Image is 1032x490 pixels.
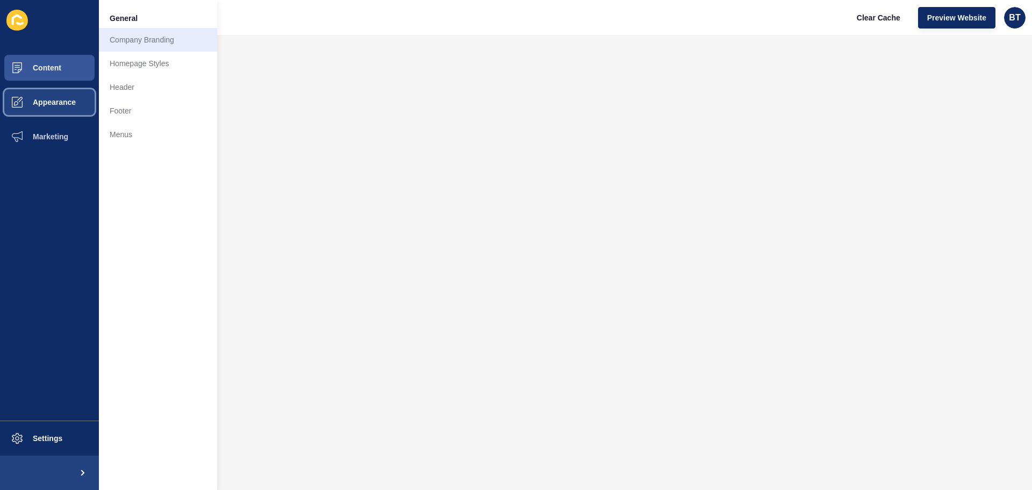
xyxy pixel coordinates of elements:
span: Preview Website [927,12,986,23]
span: BT [1009,12,1020,23]
a: Company Branding [99,28,217,52]
span: Clear Cache [857,12,900,23]
button: Clear Cache [848,7,909,29]
span: General [110,13,138,24]
a: Header [99,75,217,99]
button: Preview Website [918,7,995,29]
a: Menus [99,123,217,146]
a: Homepage Styles [99,52,217,75]
a: Footer [99,99,217,123]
